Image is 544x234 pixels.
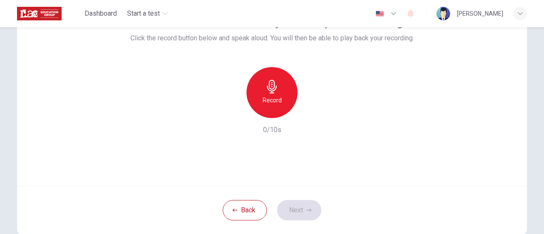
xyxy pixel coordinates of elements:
[223,200,267,220] button: Back
[246,67,297,118] button: Record
[436,7,450,20] img: Profile picture
[124,6,171,21] button: Start a test
[17,5,81,22] a: ILAC logo
[85,8,117,19] span: Dashboard
[81,6,120,21] button: Dashboard
[374,11,385,17] img: en
[127,8,160,19] span: Start a test
[263,95,282,105] h6: Record
[17,5,62,22] img: ILAC logo
[130,33,414,43] span: Click the record button below and speak aloud. You will then be able to play back your recording.
[457,8,503,19] div: [PERSON_NAME]
[263,125,281,135] h6: 0/10s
